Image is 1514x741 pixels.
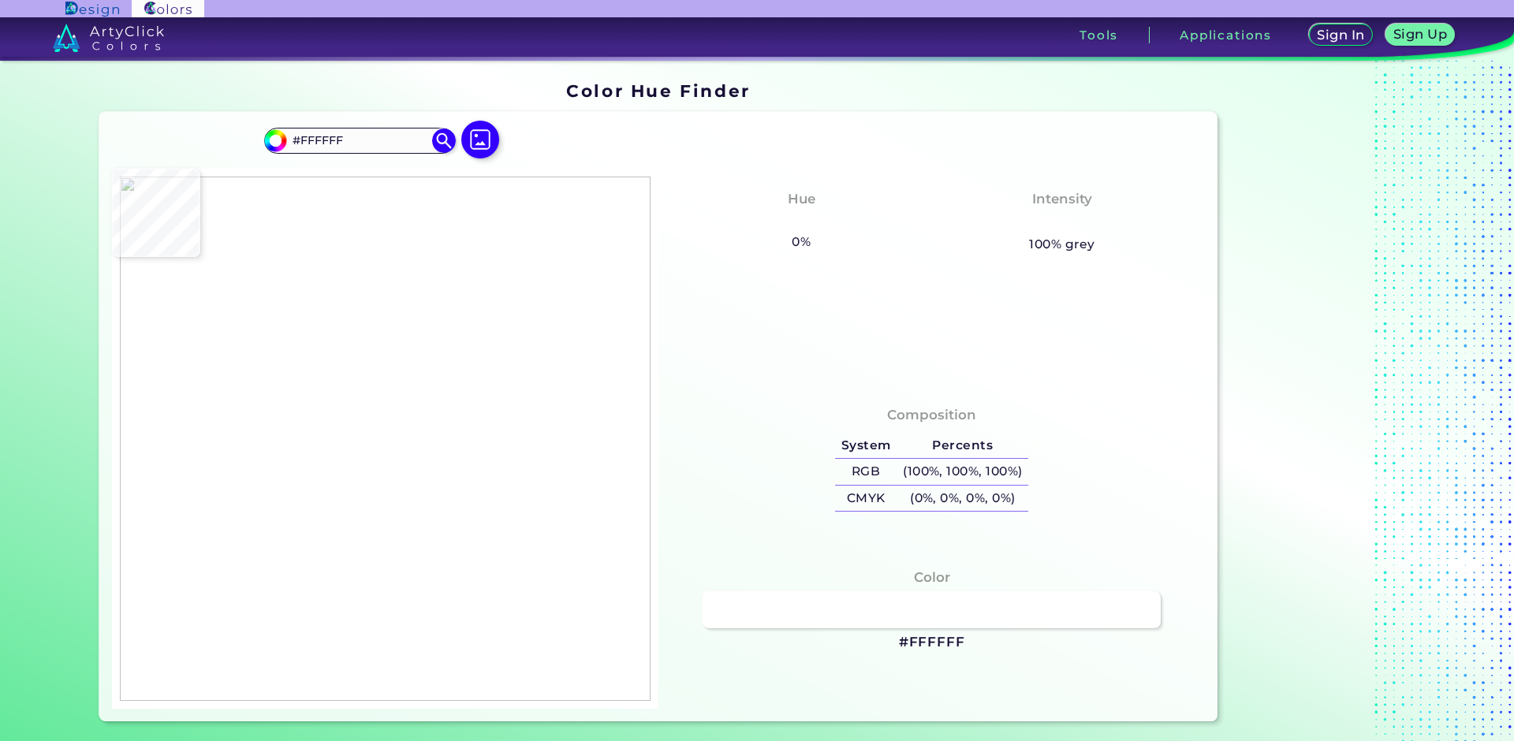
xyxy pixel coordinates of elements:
[788,188,815,210] h4: Hue
[835,486,897,512] h5: CMYK
[835,459,897,485] h5: RGB
[286,130,433,151] input: type color..
[1080,29,1118,41] h3: Tools
[835,433,897,459] h5: System
[887,404,976,426] h4: Composition
[461,121,499,158] img: icon picture
[897,459,1028,485] h5: (100%, 100%, 100%)
[897,433,1028,459] h5: Percents
[566,79,750,102] h1: Color Hue Finder
[1396,28,1445,40] h5: Sign Up
[775,213,828,232] h3: None
[120,177,651,701] img: 2750eb2b-882e-4a92-b50d-7fc4fafe5398
[1029,234,1094,255] h5: 100% grey
[914,566,950,589] h4: Color
[786,232,817,252] h5: 0%
[1032,188,1092,210] h4: Intensity
[1035,213,1088,232] h3: None
[897,486,1028,512] h5: (0%, 0%, 0%, 0%)
[432,128,456,152] img: icon search
[1389,25,1451,45] a: Sign Up
[899,633,965,652] h3: #FFFFFF
[1319,29,1362,41] h5: Sign In
[53,24,164,52] img: logo_artyclick_colors_white.svg
[1312,25,1370,45] a: Sign In
[65,2,118,17] img: ArtyClick Design logo
[1180,29,1272,41] h3: Applications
